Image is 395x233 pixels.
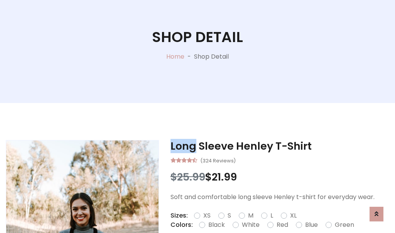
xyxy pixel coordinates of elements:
label: L [270,211,273,220]
a: Home [166,52,184,61]
label: Green [335,220,354,230]
p: Sizes: [170,211,188,220]
label: S [228,211,231,220]
p: Shop Detail [194,52,229,61]
h1: Shop Detail [152,29,243,46]
small: (324 Reviews) [200,155,236,165]
label: Blue [305,220,318,230]
p: Soft and comfortable long sleeve Henley t-shirt for everyday wear. [170,192,389,202]
label: XS [203,211,211,220]
p: Colors: [170,220,193,230]
label: White [242,220,260,230]
h3: $ [170,171,389,183]
h3: Long Sleeve Henley T-Shirt [170,140,389,152]
p: - [184,52,194,61]
label: M [248,211,253,220]
label: XL [290,211,297,220]
span: 21.99 [212,170,237,184]
label: Red [277,220,288,230]
span: $25.99 [170,170,205,184]
label: Black [208,220,225,230]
